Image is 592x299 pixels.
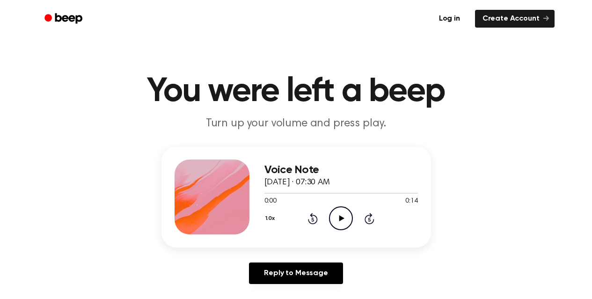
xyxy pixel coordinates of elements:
a: Reply to Message [249,263,343,284]
a: Log in [430,8,469,29]
a: Beep [38,10,91,28]
button: 1.0x [264,211,278,226]
h1: You were left a beep [57,75,536,109]
span: [DATE] · 07:30 AM [264,178,330,187]
h3: Voice Note [264,164,418,176]
span: 0:14 [405,197,417,206]
span: 0:00 [264,197,277,206]
a: Create Account [475,10,555,28]
p: Turn up your volume and press play. [117,116,476,131]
